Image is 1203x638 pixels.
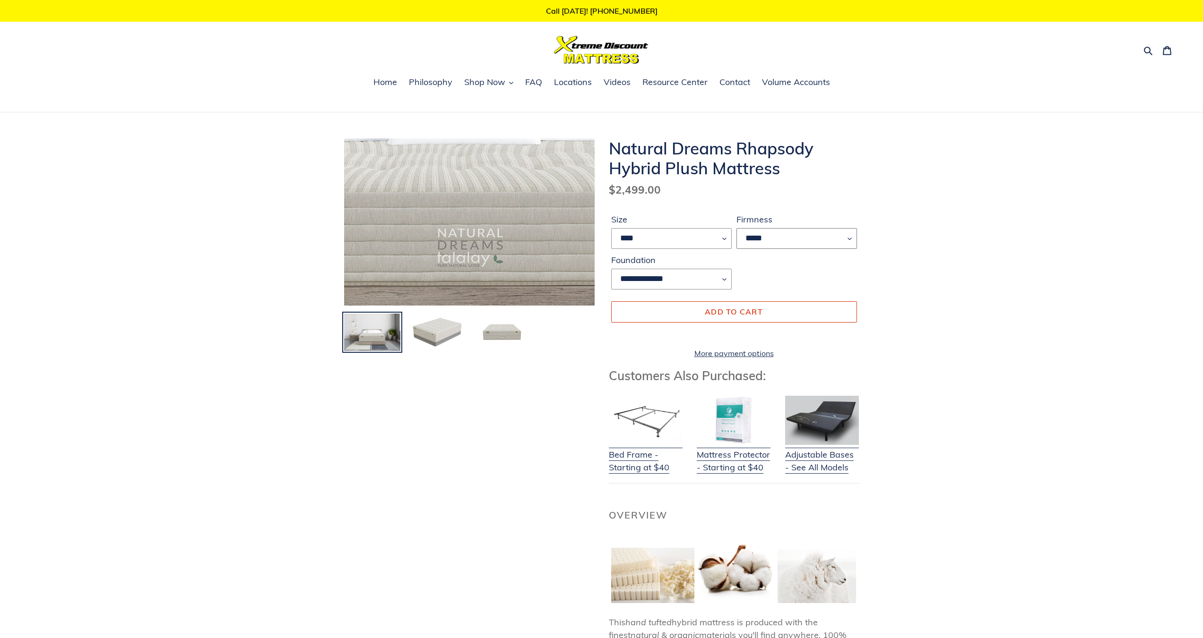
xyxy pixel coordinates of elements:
[736,213,857,226] label: Firmness
[604,77,631,88] span: Videos
[757,76,835,90] a: Volume Accounts
[697,396,770,445] img: Mattress Protector
[611,213,732,226] label: Size
[609,183,661,196] span: $2,499.00
[611,254,732,266] label: Foundation
[373,77,397,88] span: Home
[599,76,635,90] a: Videos
[719,77,750,88] span: Contact
[404,76,457,90] a: Philosophy
[609,396,683,445] img: Bed Frame
[785,396,859,445] img: Adjustable Base
[609,368,859,383] h3: Customers Also Purchased:
[609,510,859,521] h2: Overview
[408,313,466,352] img: Load image into Gallery viewer, Natural-dreams-rhapsody-plush-natural-talalay-latex-hybrid-and-fo...
[464,77,505,88] span: Shop Now
[611,301,857,322] button: Add to cart
[625,617,672,628] em: hand tufted
[554,77,592,88] span: Locations
[697,436,770,474] a: Mattress Protector - Starting at $40
[549,76,597,90] a: Locations
[343,313,401,352] img: Load image into Gallery viewer, Natural-dreams-rhapsody-plush-natural-talalay-latex-hybrid-bedroo...
[520,76,547,90] a: FAQ
[642,77,708,88] span: Resource Center
[638,76,712,90] a: Resource Center
[459,76,518,90] button: Shop Now
[473,313,531,352] img: Load image into Gallery viewer, Natural-dreams-rhapsody-plush-natural-talalay-latex-hybrid-mattress
[705,307,763,316] span: Add to cart
[554,36,649,64] img: Xtreme Discount Mattress
[715,76,755,90] a: Contact
[409,77,452,88] span: Philosophy
[525,77,542,88] span: FAQ
[762,77,830,88] span: Volume Accounts
[609,436,683,474] a: Bed Frame - Starting at $40
[785,436,859,474] a: Adjustable Bases - See All Models
[609,138,859,178] h1: Natural Dreams Rhapsody Hybrid Plush Mattress
[369,76,402,90] a: Home
[611,348,857,359] a: More payment options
